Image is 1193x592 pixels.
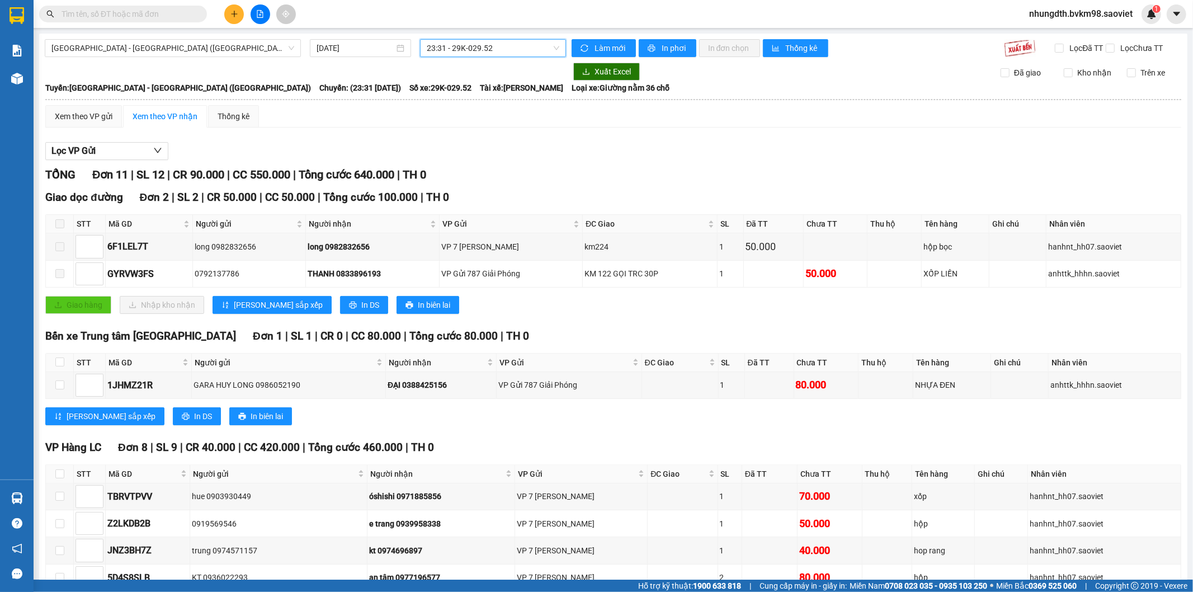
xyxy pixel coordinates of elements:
button: Lọc VP Gửi [45,142,168,160]
span: CC 50.000 [265,191,315,204]
span: printer [238,412,246,421]
span: Miền Bắc [996,580,1077,592]
span: VP Hàng LC [45,441,101,454]
span: VP Gửi [442,218,571,230]
span: Đơn 2 [140,191,169,204]
span: | [293,168,296,181]
button: printerIn biên lai [397,296,459,314]
div: xốp [914,490,973,502]
td: Z2LKDB2B [106,510,190,537]
span: Hà Nội - Lào Cai - Sapa (Giường) [51,40,294,57]
td: VP 7 Phạm Văn Đồng [440,233,583,260]
span: In DS [194,410,212,422]
div: hanhnt_hh07.saoviet [1048,241,1179,253]
div: hộp [914,571,973,584]
span: Làm mới [595,42,627,54]
span: SL 12 [136,168,164,181]
span: | [405,441,408,454]
span: TỔNG [45,168,76,181]
span: Chuyến: (23:31 [DATE]) [319,82,401,94]
span: Tổng cước 460.000 [308,441,403,454]
span: Mã GD [109,218,181,230]
div: GYRVW3FS [107,267,191,281]
button: plus [224,4,244,24]
div: VP 7 [PERSON_NAME] [517,518,645,530]
td: VP 7 Phạm Văn Đồng [515,565,648,591]
div: hanhnt_hh07.saoviet [1030,518,1179,530]
span: down [153,146,162,155]
span: Miền Nam [850,580,987,592]
button: In đơn chọn [699,39,760,57]
span: Xuất Excel [595,65,631,78]
img: icon-new-feature [1147,9,1157,19]
span: | [227,168,230,181]
span: Giao dọc đường [45,191,123,204]
div: 70.000 [799,488,860,504]
button: bar-chartThống kê [763,39,828,57]
th: Đã TT [744,215,804,233]
div: KT 0936022293 [192,571,365,584]
span: SL 9 [156,441,177,454]
span: Lọc VP Gửi [51,144,96,158]
div: kt 0974696897 [369,544,513,557]
th: STT [74,465,106,483]
span: CC 550.000 [233,168,290,181]
span: Đơn 11 [92,168,128,181]
div: GARA HUY LONG 0986052190 [194,379,384,391]
span: CR 50.000 [207,191,257,204]
div: VP 7 [PERSON_NAME] [517,490,645,502]
th: Thu hộ [862,465,913,483]
span: | [238,441,241,454]
span: In DS [361,299,379,311]
span: file-add [256,10,264,18]
span: sort-ascending [54,412,62,421]
span: plus [230,10,238,18]
span: ĐC Giao [586,218,706,230]
button: sort-ascending[PERSON_NAME] sắp xếp [213,296,332,314]
span: Người gửi [195,356,374,369]
span: | [303,441,305,454]
th: Nhân viên [1028,465,1181,483]
img: warehouse-icon [11,492,23,504]
div: 40.000 [799,543,860,558]
div: 80.000 [796,377,857,393]
th: STT [74,354,106,372]
img: 9k= [1004,39,1036,57]
span: ĐC Giao [650,468,706,480]
div: THANH 0833896193 [308,267,437,280]
span: | [172,191,175,204]
div: anhttk_hhhn.saoviet [1050,379,1179,391]
span: printer [648,44,657,53]
span: Bến xe Trung tâm [GEOGRAPHIC_DATA] [45,330,236,342]
td: VP 7 Phạm Văn Đồng [515,483,648,510]
th: Ghi chú [991,354,1049,372]
div: long 0982832656 [195,241,304,253]
span: Loại xe: Giường nằm 36 chỗ [572,82,669,94]
td: JNZ3BH7Z [106,537,190,564]
th: Chưa TT [798,465,862,483]
span: VP Gửi [499,356,630,369]
span: CR 40.000 [186,441,235,454]
span: Hỗ trợ kỹ thuật: [638,580,741,592]
div: VP 7 [PERSON_NAME] [517,571,645,584]
div: an tâm 0977196577 [369,571,513,584]
span: Tổng cước 80.000 [409,330,498,342]
button: caret-down [1167,4,1186,24]
span: nhungdth.bvkm98.saoviet [1020,7,1142,21]
span: Số xe: 29K-029.52 [409,82,471,94]
span: ĐC Giao [645,356,707,369]
td: 6F1LEL7T [106,233,193,260]
span: | [346,330,348,342]
div: 1 [719,241,742,253]
span: [PERSON_NAME] sắp xếp [67,410,155,422]
span: Cung cấp máy in - giấy in: [760,580,847,592]
span: notification [12,543,22,554]
span: printer [349,301,357,310]
div: Xem theo VP nhận [133,110,197,123]
div: VP 7 [PERSON_NAME] [517,544,645,557]
div: km224 [584,241,715,253]
span: VP Gửi [518,468,636,480]
span: Người nhận [370,468,504,480]
th: Nhân viên [1046,215,1181,233]
img: warehouse-icon [11,73,23,84]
